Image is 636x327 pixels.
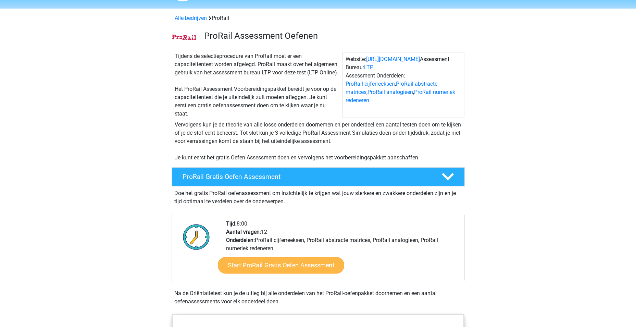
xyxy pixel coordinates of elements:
[172,121,464,162] div: Vervolgens kun je de theorie van alle losse onderdelen doornemen en per onderdeel een aantal test...
[172,52,342,118] div: Tijdens de selectieprocedure van ProRail moet er een capaciteitentest worden afgelegd. ProRail ma...
[172,289,465,306] div: Na de Oriëntatietest kun je de uitleg bij alle onderdelen van het ProRail-oefenpakket doornemen e...
[226,220,237,227] b: Tijd:
[364,64,373,71] a: LTP
[366,56,420,62] a: [URL][DOMAIN_NAME]
[169,167,467,186] a: ProRail Gratis Oefen Assessment
[346,89,455,104] a: ProRail numeriek redeneren
[175,15,207,21] a: Alle bedrijven
[179,220,214,254] img: Klok
[172,14,464,22] div: ProRail
[346,81,395,87] a: ProRail cijferreeksen
[367,89,413,95] a: ProRail analogieen
[342,52,464,118] div: Website: Assessment Bureau: Assessment Onderdelen: , , ,
[226,229,261,235] b: Aantal vragen:
[217,257,344,274] a: Start ProRail Gratis Oefen Assessment
[221,220,464,281] div: 8:00 12 ProRail cijferreeksen, ProRail abstracte matrices, ProRail analogieen, ProRail numeriek r...
[346,81,437,95] a: ProRail abstracte matrices
[204,31,459,41] h3: ProRail Assessment Oefenen
[172,186,465,206] div: Doe het gratis ProRail oefenassessment om inzichtelijk te krijgen wat jouw sterkere en zwakkere o...
[183,173,431,181] h4: ProRail Gratis Oefen Assessment
[226,237,255,243] b: Onderdelen:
